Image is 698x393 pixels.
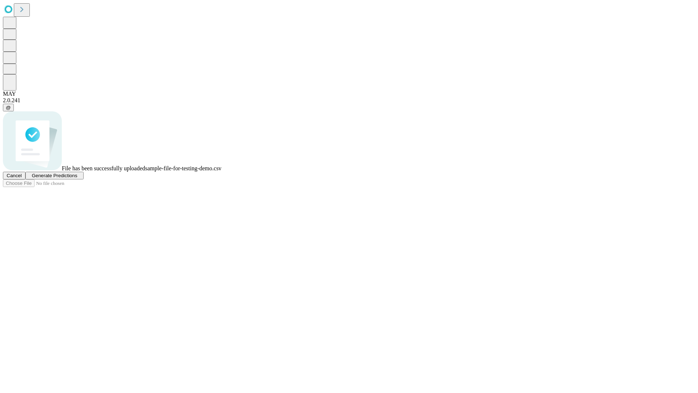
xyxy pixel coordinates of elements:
span: Cancel [7,173,22,178]
span: Generate Predictions [32,173,77,178]
span: sample-file-for-testing-demo.csv [145,165,221,171]
div: MAY [3,91,695,97]
div: 2.0.241 [3,97,695,104]
span: @ [6,105,11,110]
button: Cancel [3,172,25,179]
span: File has been successfully uploaded [62,165,145,171]
button: @ [3,104,14,111]
button: Generate Predictions [25,172,84,179]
